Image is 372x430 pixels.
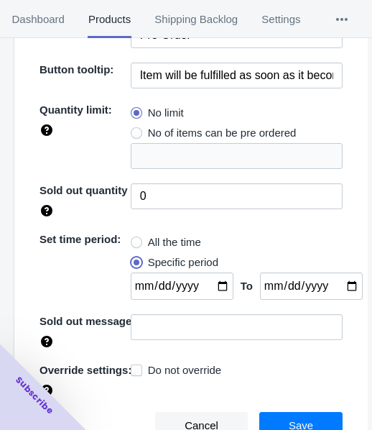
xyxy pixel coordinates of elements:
[154,1,238,38] span: Shipping Backlog
[261,1,301,38] span: Settings
[39,104,112,116] span: Quantity limit:
[148,126,297,140] span: No of items can be pre ordered
[312,1,371,38] button: More tabs
[39,315,135,327] span: Sold out message:
[148,363,222,378] span: Do not override
[39,184,127,196] span: Sold out quantity
[241,280,253,292] span: To
[39,233,121,245] span: Set time period:
[13,374,56,417] span: Subscribe
[88,1,131,38] span: Products
[148,255,218,270] span: Specific period
[148,106,184,120] span: No limit
[11,1,65,38] span: Dashboard
[148,235,201,250] span: All the time
[39,63,113,76] span: Button tooltip:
